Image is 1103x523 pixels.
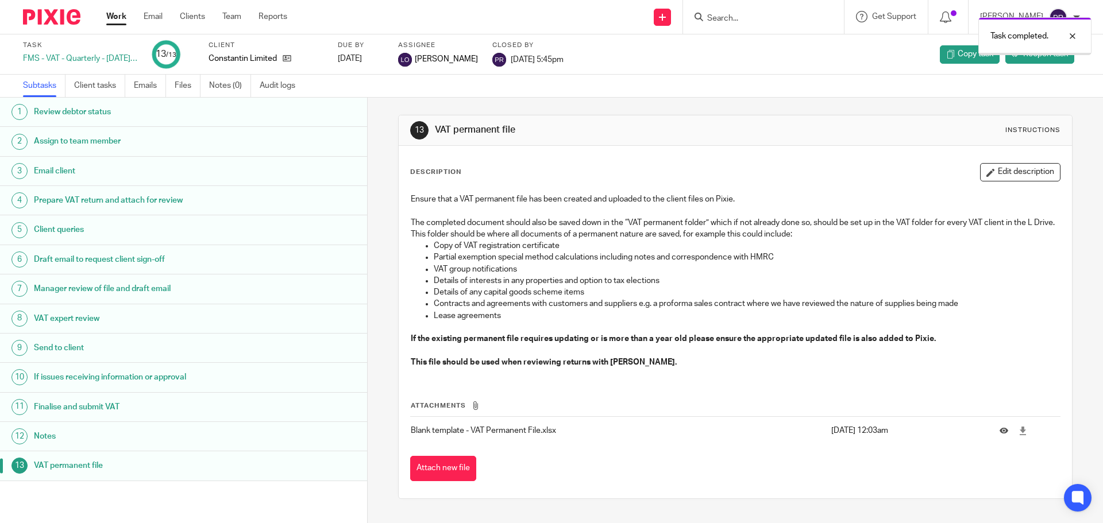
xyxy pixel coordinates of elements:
h1: Client queries [34,221,249,238]
a: Notes (0) [209,75,251,97]
label: Client [209,41,323,50]
a: Subtasks [23,75,65,97]
p: [DATE] 12:03am [831,425,982,436]
div: 5 [11,222,28,238]
img: svg%3E [398,53,412,67]
a: Reports [259,11,287,22]
h1: VAT permanent file [435,124,760,136]
p: Description [410,168,461,177]
a: Client tasks [74,75,125,97]
p: VAT group notifications [434,264,1059,275]
div: FMS - VAT - Quarterly - [DATE] - [DATE] [23,53,138,64]
h1: Assign to team member [34,133,249,150]
p: Task completed. [990,30,1048,42]
div: 12 [11,428,28,444]
div: 8 [11,311,28,327]
h1: Finalise and submit VAT [34,398,249,416]
small: /13 [166,52,176,58]
div: 10 [11,369,28,385]
h1: Send to client [34,339,249,357]
div: 6 [11,251,28,268]
img: svg%3E [492,53,506,67]
span: [PERSON_NAME] [415,53,478,65]
p: The completed document should also be saved down in the “VAT permanent folder” which if not alrea... [411,205,1059,240]
a: Emails [134,75,166,97]
a: Files [175,75,200,97]
p: Partial exemption special method calculations including notes and correspondence with HMRC [434,251,1059,263]
a: Work [106,11,126,22]
h1: Prepare VAT return and attach for review [34,192,249,209]
div: 1 [11,104,28,120]
div: 9 [11,340,28,356]
label: Task [23,41,138,50]
button: Attach new file [410,456,476,482]
img: Pixie [23,9,80,25]
a: Email [144,11,163,22]
a: Team [222,11,241,22]
h1: Review debtor status [34,103,249,121]
span: [DATE] 5:45pm [511,55,564,63]
img: svg%3E [1049,8,1067,26]
a: Clients [180,11,205,22]
p: Contracts and agreements with customers and suppliers e.g. a proforma sales contract where we hav... [434,298,1059,309]
strong: If the existing permanent file requires updating or is more than a year old please ensure the app... [411,335,936,343]
button: Edit description [980,163,1060,181]
p: Blank template - VAT Permanent File.xlsx [411,425,825,436]
h1: Draft email to request client sign-off [34,251,249,268]
label: Closed by [492,41,564,50]
h1: Manager review of file and draft email [34,280,249,297]
p: Details of interests in any properties and option to tax elections [434,275,1059,286]
a: Audit logs [260,75,304,97]
div: 7 [11,281,28,297]
div: 11 [11,399,28,415]
h1: If issues receiving information or approval [34,369,249,386]
p: Constantin Limited [209,53,277,64]
h1: Email client [34,162,249,180]
p: Ensure that a VAT permanent file has been created and uploaded to the client files on Pixie. [411,193,1059,205]
strong: This file should be used when reviewing returns with [PERSON_NAME]. [411,358,677,366]
div: 13 [410,121,429,140]
div: [DATE] [338,53,384,64]
h1: VAT expert review [34,310,249,327]
div: 3 [11,163,28,179]
a: Download [1019,425,1027,436]
div: 13 [11,458,28,474]
p: Copy of VAT registration certificate [434,240,1059,251]
span: Attachments [411,402,466,409]
div: 4 [11,192,28,208]
div: Instructions [1005,126,1060,135]
div: 2 [11,134,28,150]
p: Lease agreements [434,310,1059,321]
div: 13 [156,48,176,61]
label: Due by [338,41,384,50]
p: Details of any capital goods scheme items [434,286,1059,298]
h1: Notes [34,428,249,445]
label: Assignee [398,41,478,50]
h1: VAT permanent file [34,457,249,474]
